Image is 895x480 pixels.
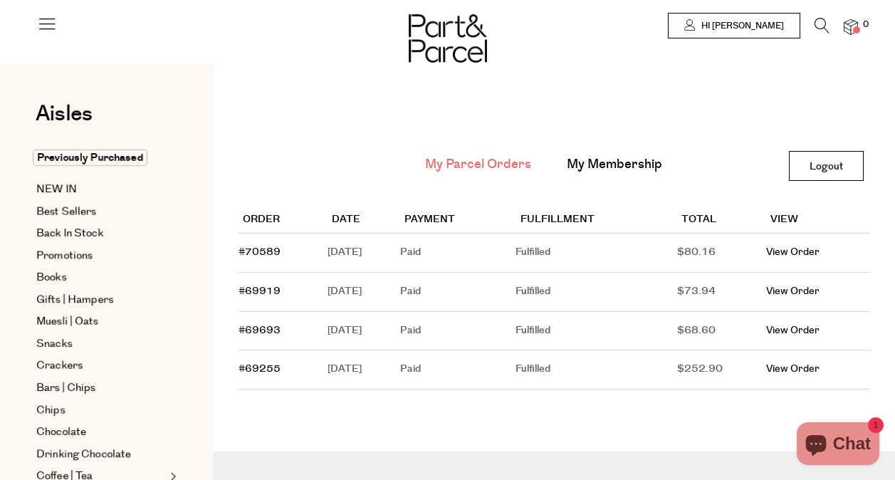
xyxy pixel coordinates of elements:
span: 0 [859,19,872,31]
a: Bars | Chips [36,380,166,397]
a: Muesli | Oats [36,313,166,330]
img: Part&Parcel [409,14,487,63]
th: Payment [400,207,515,234]
td: Fulfilled [515,234,677,273]
span: Aisles [36,98,93,130]
span: Chocolate [36,424,86,441]
td: Fulfilled [515,273,677,312]
a: My Membership [567,155,662,174]
td: $73.94 [677,273,766,312]
td: Fulfilled [515,312,677,351]
inbox-online-store-chat: Shopify online store chat [792,422,884,469]
a: Back In Stock [36,225,166,242]
a: View Order [766,284,820,298]
td: [DATE] [328,273,400,312]
a: Books [36,269,166,286]
td: Paid [400,312,515,351]
td: Paid [400,273,515,312]
td: $252.90 [677,350,766,390]
td: [DATE] [328,312,400,351]
td: $68.60 [677,312,766,351]
span: Muesli | Oats [36,313,98,330]
a: NEW IN [36,181,166,198]
a: #69255 [239,362,281,376]
th: Order [239,207,328,234]
td: [DATE] [328,350,400,390]
a: #69919 [239,284,281,298]
td: Paid [400,234,515,273]
span: Previously Purchased [33,150,147,166]
span: Gifts | Hampers [36,291,113,308]
span: Drinking Chocolate [36,446,131,463]
a: View Order [766,245,820,259]
a: View Order [766,323,820,338]
span: NEW IN [36,181,77,198]
td: [DATE] [328,234,400,273]
span: Best Sellers [36,203,96,220]
a: Best Sellers [36,203,166,220]
th: Fulfillment [515,207,677,234]
td: Fulfilled [515,350,677,390]
a: Crackers [36,358,166,375]
a: Chips [36,402,166,419]
a: Aisles [36,103,93,139]
a: Snacks [36,335,166,353]
a: Chocolate [36,424,166,441]
span: Chips [36,402,65,419]
a: My Parcel Orders [425,155,531,174]
a: Drinking Chocolate [36,446,166,463]
a: Hi [PERSON_NAME] [668,13,800,38]
a: View Order [766,362,820,376]
th: Date [328,207,400,234]
span: Promotions [36,247,93,264]
span: Snacks [36,335,72,353]
td: $80.16 [677,234,766,273]
span: Bars | Chips [36,380,95,397]
a: Logout [789,151,864,181]
td: Paid [400,350,515,390]
a: #69693 [239,323,281,338]
span: Back In Stock [36,225,103,242]
span: Crackers [36,358,83,375]
span: Hi [PERSON_NAME] [698,20,784,32]
a: 0 [844,19,858,34]
span: Books [36,269,66,286]
a: Previously Purchased [36,150,166,167]
th: View [766,207,870,234]
th: Total [677,207,766,234]
a: Gifts | Hampers [36,291,166,308]
a: Promotions [36,247,166,264]
a: #70589 [239,245,281,259]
